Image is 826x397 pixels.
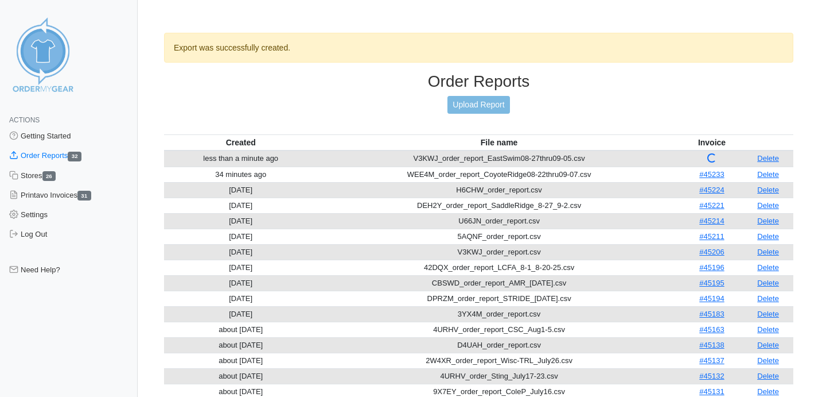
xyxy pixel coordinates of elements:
a: #45221 [699,201,724,210]
a: Delete [757,186,779,194]
td: 3YX4M_order_report.csv [317,306,680,322]
a: Delete [757,154,779,163]
a: #45206 [699,248,724,256]
td: 4URHV_order_Sting_July17-23.csv [317,368,680,384]
td: WEE4M_order_report_CoyoteRidge08-22thru09-07.csv [317,167,680,182]
a: Delete [757,356,779,365]
a: Delete [757,294,779,303]
div: Export was successfully created. [164,33,793,63]
th: Invoice [681,134,743,151]
span: Actions [9,116,40,124]
span: 32 [68,152,81,161]
td: about [DATE] [164,337,317,353]
td: [DATE] [164,229,317,244]
a: #45196 [699,263,724,272]
a: Delete [757,387,779,396]
td: U66JN_order_report.csv [317,213,680,229]
td: DPRZM_order_report_STRIDE_[DATE].csv [317,291,680,306]
a: #45132 [699,372,724,380]
a: Delete [757,232,779,241]
td: [DATE] [164,244,317,260]
td: [DATE] [164,291,317,306]
a: #45214 [699,217,724,225]
a: Delete [757,263,779,272]
span: 31 [77,191,91,201]
td: [DATE] [164,182,317,198]
a: #45131 [699,387,724,396]
th: Created [164,134,317,151]
td: [DATE] [164,213,317,229]
span: 26 [42,171,56,181]
td: 4URHV_order_report_CSC_Aug1-5.csv [317,322,680,337]
td: CBSWD_order_report_AMR_[DATE].csv [317,275,680,291]
td: V3KWJ_order_report_EastSwim08-27thru09-05.csv [317,151,680,167]
a: #45195 [699,279,724,287]
a: Delete [757,201,779,210]
a: Delete [757,310,779,318]
td: about [DATE] [164,322,317,337]
a: #45233 [699,170,724,179]
a: #45137 [699,356,724,365]
a: Delete [757,341,779,349]
a: Delete [757,325,779,334]
td: H6CHW_order_report.csv [317,182,680,198]
a: #45194 [699,294,724,303]
td: less than a minute ago [164,151,317,167]
td: 2W4XR_order_report_Wisc-TRL_July26.csv [317,353,680,368]
a: #45138 [699,341,724,349]
td: about [DATE] [164,353,317,368]
a: Delete [757,279,779,287]
a: #45224 [699,186,724,194]
th: File name [317,134,680,151]
a: Delete [757,248,779,256]
a: Delete [757,217,779,225]
a: Delete [757,170,779,179]
td: [DATE] [164,275,317,291]
td: [DATE] [164,306,317,322]
a: Upload Report [447,96,509,114]
a: #45183 [699,310,724,318]
a: #45163 [699,325,724,334]
td: 5AQNF_order_report.csv [317,229,680,244]
td: [DATE] [164,260,317,275]
a: #45211 [699,232,724,241]
h3: Order Reports [164,72,793,91]
td: D4UAH_order_report.csv [317,337,680,353]
td: about [DATE] [164,368,317,384]
td: DEH2Y_order_report_SaddleRidge_8-27_9-2.csv [317,198,680,213]
a: Delete [757,372,779,380]
td: [DATE] [164,198,317,213]
td: V3KWJ_order_report.csv [317,244,680,260]
td: 34 minutes ago [164,167,317,182]
td: 42DQX_order_report_LCFA_8-1_8-20-25.csv [317,260,680,275]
